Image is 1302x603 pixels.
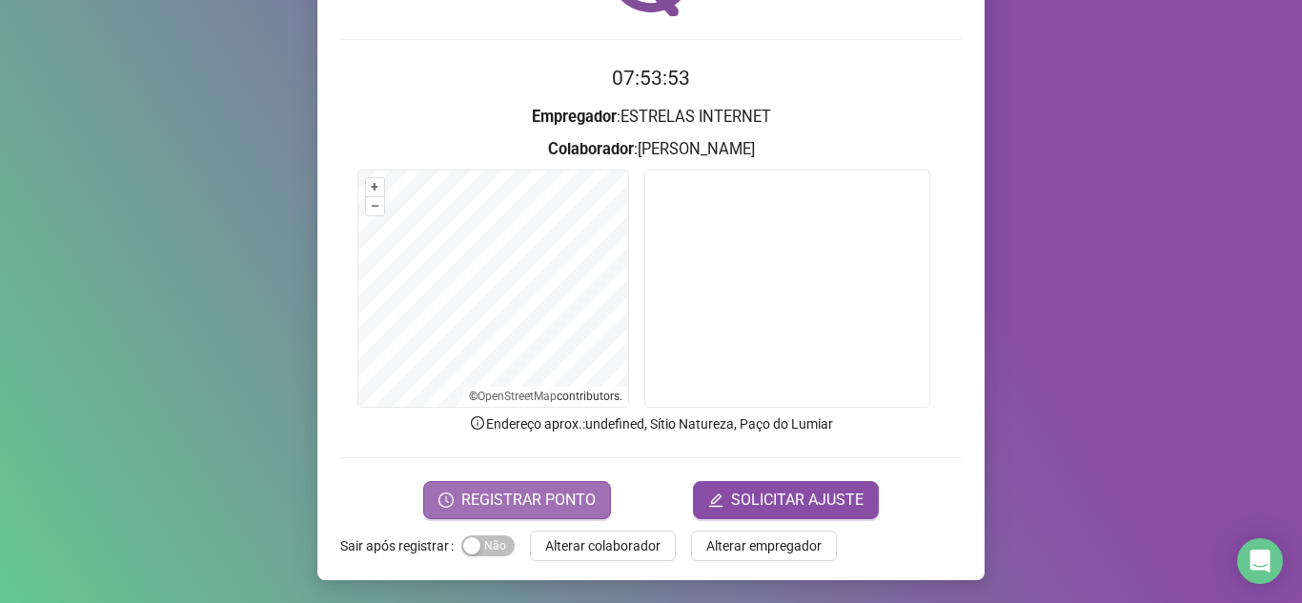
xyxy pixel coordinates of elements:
[691,531,837,561] button: Alterar empregador
[438,492,454,508] span: clock-circle
[693,481,879,519] button: editSOLICITAR AJUSTE
[612,67,690,90] time: 07:53:53
[532,108,617,126] strong: Empregador
[469,414,486,432] span: info-circle
[366,197,384,215] button: –
[545,535,661,556] span: Alterar colaborador
[340,105,962,130] h3: : ESTRELAS INTERNET
[340,137,962,162] h3: : [PERSON_NAME]
[708,492,723,508] span: edit
[340,413,962,434] p: Endereço aprox. : undefined, Sítio Natureza, Paço do Lumiar
[461,489,596,512] span: REGISTRAR PONTO
[548,140,634,158] strong: Colaborador
[478,390,557,403] a: OpenStreetMap
[340,531,461,561] label: Sair após registrar
[731,489,864,512] span: SOLICITAR AJUSTE
[423,481,611,519] button: REGISTRAR PONTO
[530,531,676,561] button: Alterar colaborador
[1237,538,1283,584] div: Open Intercom Messenger
[366,178,384,196] button: +
[706,535,822,556] span: Alterar empregador
[469,390,622,403] li: © contributors.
